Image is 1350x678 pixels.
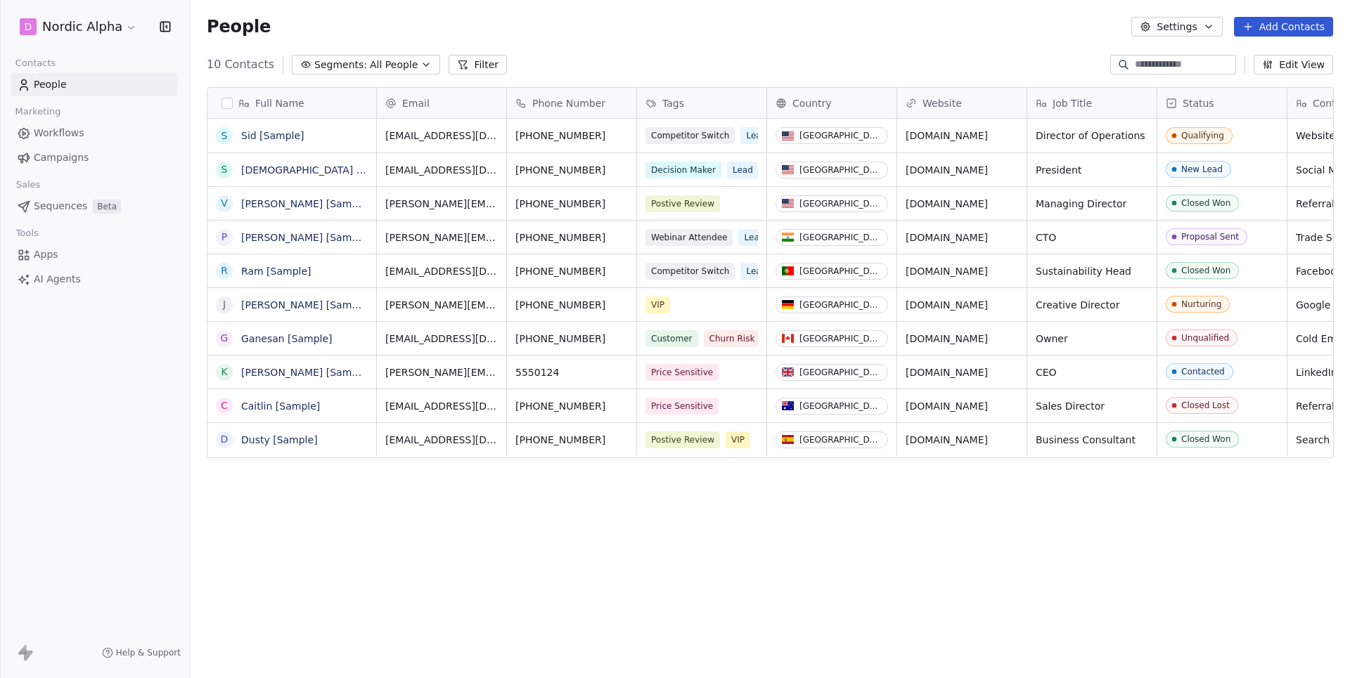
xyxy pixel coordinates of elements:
a: [DOMAIN_NAME] [906,400,988,412]
span: Website [922,96,962,110]
span: Business Consultant [1036,433,1148,447]
div: New Lead [1181,164,1223,174]
span: Sales [10,174,46,195]
span: Campaigns [34,150,89,165]
span: Full Name [255,96,304,110]
a: Dusty [Sample] [241,434,318,445]
span: Competitor Switch [645,127,735,144]
span: Status [1183,96,1214,110]
a: Ganesan [Sample] [241,333,333,344]
div: C [221,398,228,413]
span: D [25,20,32,34]
span: Country [792,96,832,110]
span: Email [402,96,430,110]
span: AI Agents [34,272,81,287]
span: Competitor Switch [645,263,735,280]
div: [GEOGRAPHIC_DATA] [799,199,882,209]
span: [EMAIL_ADDRESS][DOMAIN_NAME] [385,264,498,278]
span: Director of Operations [1036,129,1148,143]
span: [PHONE_NUMBER] [515,163,628,177]
div: [GEOGRAPHIC_DATA] [799,165,882,175]
span: [PHONE_NUMBER] [515,332,628,346]
div: Closed Won [1181,198,1230,208]
span: People [207,16,271,37]
div: V [221,196,228,211]
span: Beta [93,200,121,214]
div: [GEOGRAPHIC_DATA] [799,233,882,242]
span: Help & Support [116,647,181,658]
span: Lead [740,127,772,144]
span: 10 Contacts [207,56,274,73]
span: CEO [1036,365,1148,379]
div: Phone Number [507,88,636,118]
span: [PHONE_NUMBER] [515,264,628,278]
div: Tags [637,88,766,118]
a: [PERSON_NAME] [Sample] [241,367,371,378]
span: Tools [10,223,44,244]
a: [DOMAIN_NAME] [906,198,988,209]
span: [PERSON_NAME][EMAIL_ADDRESS][DOMAIN_NAME] [385,197,498,211]
div: Website [897,88,1027,118]
a: [DOMAIN_NAME] [906,130,988,141]
a: SequencesBeta [11,195,178,218]
div: Email [377,88,506,118]
span: Sequences [34,199,87,214]
div: K [221,365,227,379]
span: CTO [1036,230,1148,245]
div: Closed Won [1181,434,1230,444]
span: All People [370,58,418,72]
span: Nordic Alpha [42,18,122,36]
div: Status [1157,88,1287,118]
a: [DOMAIN_NAME] [906,434,988,445]
div: J [223,297,226,312]
span: [PHONE_NUMBER] [515,433,628,447]
div: [GEOGRAPHIC_DATA] [799,266,882,276]
a: People [11,73,178,96]
span: [PHONE_NUMBER] [515,129,628,143]
span: Webinar Attendee [645,229,733,246]
span: Contacts [9,53,62,74]
span: [PERSON_NAME][EMAIL_ADDRESS][DOMAIN_NAME] [385,365,498,379]
span: Sales Director [1036,399,1148,413]
div: Job Title [1027,88,1157,118]
div: [GEOGRAPHIC_DATA] [799,401,882,411]
span: [PHONE_NUMBER] [515,298,628,312]
div: D [221,432,229,447]
span: People [34,77,67,92]
div: Unqualified [1181,333,1229,343]
div: Contacted [1181,367,1225,377]
span: [PHONE_NUMBER] [515,230,628,245]
span: Owner [1036,332,1148,346]
div: Closed Won [1181,266,1230,275]
span: Job Title [1053,96,1092,110]
span: Decision Maker [645,162,721,178]
span: Price Sensitive [645,398,719,415]
div: Country [767,88,896,118]
a: Ram [Sample] [241,266,311,277]
a: Sid [Sample] [241,130,304,141]
a: [DOMAIN_NAME] [906,232,988,243]
span: Sustainability Head [1036,264,1148,278]
span: Tags [662,96,684,110]
a: Apps [11,243,178,266]
span: Segments: [314,58,367,72]
a: [PERSON_NAME] [Sample] [241,299,371,311]
a: [DOMAIN_NAME] [906,367,988,378]
a: [DOMAIN_NAME] [906,299,988,311]
span: [EMAIL_ADDRESS][DOMAIN_NAME] [385,433,498,447]
div: grid [207,119,377,651]
span: [EMAIL_ADDRESS][DOMAIN_NAME] [385,399,498,413]
a: [DEMOGRAPHIC_DATA] [Sample] [241,164,401,176]
span: Lead [738,229,770,246]
button: Settings [1131,17,1222,37]
span: [EMAIL_ADDRESS][DOMAIN_NAME] [385,163,498,177]
span: [PERSON_NAME][EMAIL_ADDRESS][DOMAIN_NAME] [385,230,498,245]
span: [PERSON_NAME][EMAIL_ADDRESS][DOMAIN_NAME] [385,298,498,312]
span: President [1036,163,1148,177]
span: Apps [34,247,58,262]
div: Proposal Sent [1181,232,1239,242]
div: [GEOGRAPHIC_DATA] [799,131,882,141]
span: [EMAIL_ADDRESS][DOMAIN_NAME] [385,332,498,346]
span: Postive Review [645,195,720,212]
span: Churn Risk [704,330,761,347]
